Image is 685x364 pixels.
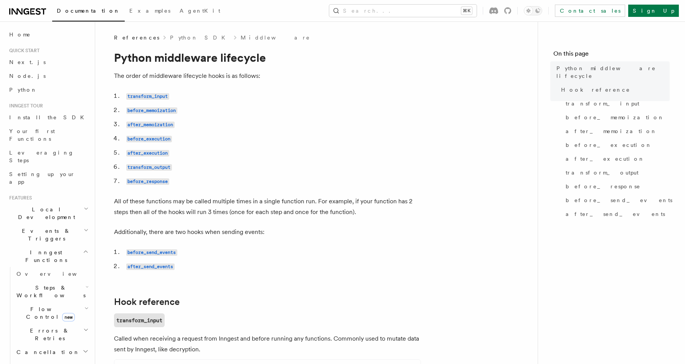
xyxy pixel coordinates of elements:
[563,138,670,152] a: before_execution
[13,327,83,342] span: Errors & Retries
[566,127,657,135] span: after_memoization
[126,149,169,156] a: after_execution
[170,34,230,41] a: Python SDK
[125,2,175,21] a: Examples
[13,348,80,356] span: Cancellation
[126,122,175,128] code: after_memoization
[628,5,679,17] a: Sign Up
[563,166,670,180] a: transform_output
[114,51,421,64] h1: Python middleware lifecycle
[6,103,43,109] span: Inngest tour
[9,128,55,142] span: Your first Functions
[241,34,310,41] a: Middleware
[566,114,664,121] span: before_memoization
[9,31,31,38] span: Home
[114,196,421,217] p: All of these functions may be called multiple times in a single function run. For example, if you...
[6,55,90,69] a: Next.js
[114,296,180,307] a: Hook reference
[126,177,169,184] a: before_response
[524,6,542,15] button: Toggle dark mode
[6,195,32,201] span: Features
[566,196,672,204] span: before_send_events
[126,106,177,114] a: before_memoization
[6,249,83,264] span: Inngest Functions
[9,171,75,185] span: Setting up your app
[114,333,421,355] p: Called when receiving a request from Inngest and before running any functions. Commonly used to m...
[6,227,84,242] span: Events & Triggers
[13,302,90,324] button: Flow Controlnew
[13,284,86,299] span: Steps & Workflows
[114,313,165,327] a: transform_input
[6,167,90,189] a: Setting up your app
[9,114,89,120] span: Install the SDK
[17,271,96,277] span: Overview
[126,249,177,256] code: before_send_events
[9,59,46,65] span: Next.js
[553,49,670,61] h4: On this page
[13,345,90,359] button: Cancellation
[6,48,40,54] span: Quick start
[563,97,670,110] a: transform_input
[126,248,177,255] a: before_send_events
[6,124,90,146] a: Your first Functions
[126,262,175,270] a: after_send_events
[563,110,670,124] a: before_memoization
[6,146,90,167] a: Leveraging Steps
[126,164,172,171] code: transform_output
[9,150,74,163] span: Leveraging Steps
[126,92,169,99] a: transform_input
[6,28,90,41] a: Home
[566,183,640,190] span: before_response
[175,2,225,21] a: AgentKit
[9,73,46,79] span: Node.js
[126,120,175,128] a: after_memoization
[13,324,90,345] button: Errors & Retries
[126,264,175,270] code: after_send_events
[558,83,670,97] a: Hook reference
[126,163,172,170] a: transform_output
[6,245,90,267] button: Inngest Functions
[13,267,90,281] a: Overview
[563,124,670,138] a: after_memoization
[52,2,125,21] a: Documentation
[563,207,670,221] a: after_send_events
[566,141,652,149] span: before_execution
[180,8,220,14] span: AgentKit
[563,152,670,166] a: after_execution
[6,83,90,97] a: Python
[9,87,37,93] span: Python
[6,110,90,124] a: Install the SDK
[6,203,90,224] button: Local Development
[566,210,665,218] span: after_send_events
[329,5,477,17] button: Search...⌘K
[556,64,670,80] span: Python middleware lifecycle
[126,93,169,100] code: transform_input
[126,178,169,185] code: before_response
[13,305,84,321] span: Flow Control
[126,107,177,114] code: before_memoization
[57,8,120,14] span: Documentation
[114,227,421,237] p: Additionally, there are two hooks when sending events:
[114,71,421,81] p: The order of middleware lifecycle hooks is as follows:
[6,69,90,83] a: Node.js
[563,193,670,207] a: before_send_events
[553,61,670,83] a: Python middleware lifecycle
[62,313,75,321] span: new
[566,169,639,176] span: transform_output
[6,224,90,245] button: Events & Triggers
[129,8,170,14] span: Examples
[561,86,630,94] span: Hook reference
[563,180,670,193] a: before_response
[13,281,90,302] button: Steps & Workflows
[6,206,84,221] span: Local Development
[566,100,639,107] span: transform_input
[566,155,645,163] span: after_execution
[461,7,472,15] kbd: ⌘K
[126,150,169,156] code: after_execution
[126,135,172,142] a: before_execution
[555,5,625,17] a: Contact sales
[114,34,159,41] span: References
[126,136,172,142] code: before_execution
